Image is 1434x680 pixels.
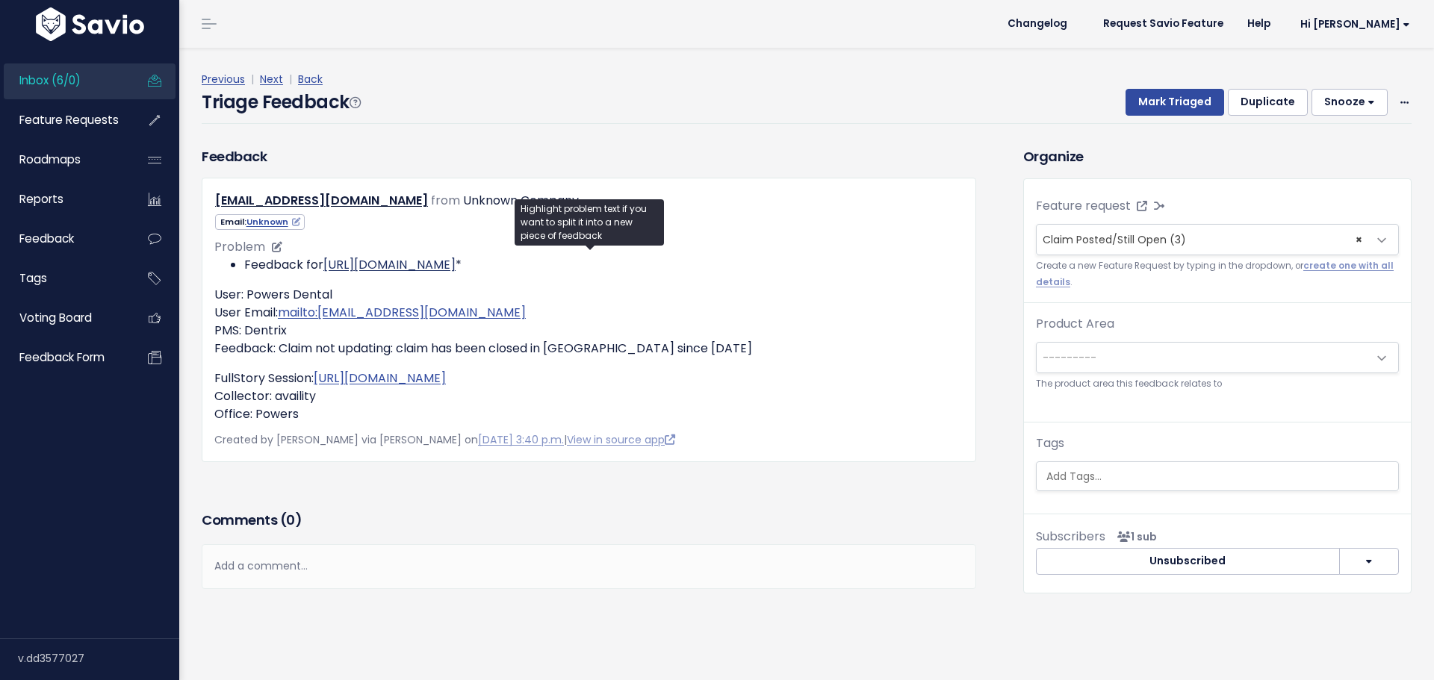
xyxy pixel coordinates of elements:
[286,72,295,87] span: |
[567,432,675,447] a: View in source app
[1111,529,1157,544] span: <p><strong>Subscribers</strong><br><br> - Ilkay Kucuk<br> </p>
[215,214,305,230] span: Email:
[19,349,105,365] span: Feedback form
[19,231,74,246] span: Feedback
[1091,13,1235,35] a: Request Savio Feature
[1036,548,1340,575] button: Unsubscribed
[215,192,428,209] a: [EMAIL_ADDRESS][DOMAIN_NAME]
[19,270,47,286] span: Tags
[1023,146,1412,166] h3: Organize
[214,369,963,423] p: FullStory Session: Collector: availity Office: Powers
[1043,350,1096,365] span: ---------
[1036,528,1105,545] span: Subscribers
[244,256,963,274] li: Feedback for *
[4,182,124,216] a: Reports
[19,310,92,325] span: Voting Board
[248,72,257,87] span: |
[314,369,446,387] a: [URL][DOMAIN_NAME]
[19,191,63,207] span: Reports
[246,216,300,228] a: Unknown
[1126,89,1224,116] button: Mark Triaged
[1356,225,1362,255] span: ×
[1036,315,1114,333] label: Product Area
[4,143,124,177] a: Roadmaps
[202,72,245,87] a: Previous
[214,238,265,255] span: Problem
[202,146,267,166] h3: Feedback
[202,544,976,588] div: Add a comment...
[323,256,456,273] a: [URL][DOMAIN_NAME]
[515,199,664,246] div: Highlight problem text if you want to split it into a new piece of feedback
[478,432,564,447] a: [DATE] 3:40 p.m.
[1312,89,1388,116] button: Snooze
[19,112,119,128] span: Feature Requests
[1036,376,1399,392] small: The product area this feedback relates to
[286,511,295,529] span: 0
[1043,232,1186,247] span: Claim Posted/Still Open (3)
[32,7,148,41] img: logo-white.9d6f32f41409.svg
[4,103,124,137] a: Feature Requests
[202,89,360,116] h4: Triage Feedback
[4,222,124,256] a: Feedback
[1036,197,1131,215] label: Feature request
[18,639,179,678] div: v.dd3577027
[202,510,976,531] h3: Comments ( )
[298,72,323,87] a: Back
[4,261,124,296] a: Tags
[431,192,460,209] span: from
[1008,19,1067,29] span: Changelog
[278,304,526,321] a: mailto:[EMAIL_ADDRESS][DOMAIN_NAME]
[214,432,675,447] span: Created by [PERSON_NAME] via [PERSON_NAME] on |
[4,340,124,375] a: Feedback form
[1036,434,1064,452] label: Tags
[1040,469,1404,484] input: Add Tags...
[4,63,124,98] a: Inbox (6/0)
[260,72,283,87] a: Next
[1036,260,1394,287] a: create one with all details
[1037,225,1368,255] span: Claim Posted/Still Open (3)
[463,190,579,212] div: Unknown Company
[1300,19,1410,30] span: Hi [PERSON_NAME]
[1036,258,1399,290] small: Create a new Feature Request by typing in the dropdown, or .
[19,72,81,88] span: Inbox (6/0)
[1282,13,1422,36] a: Hi [PERSON_NAME]
[4,301,124,335] a: Voting Board
[1235,13,1282,35] a: Help
[19,152,81,167] span: Roadmaps
[214,286,963,358] p: User: Powers Dental User Email: PMS: Dentrix Feedback: Claim not updating: claim has been closed ...
[1036,224,1399,255] span: Claim Posted/Still Open (3)
[1228,89,1308,116] button: Duplicate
